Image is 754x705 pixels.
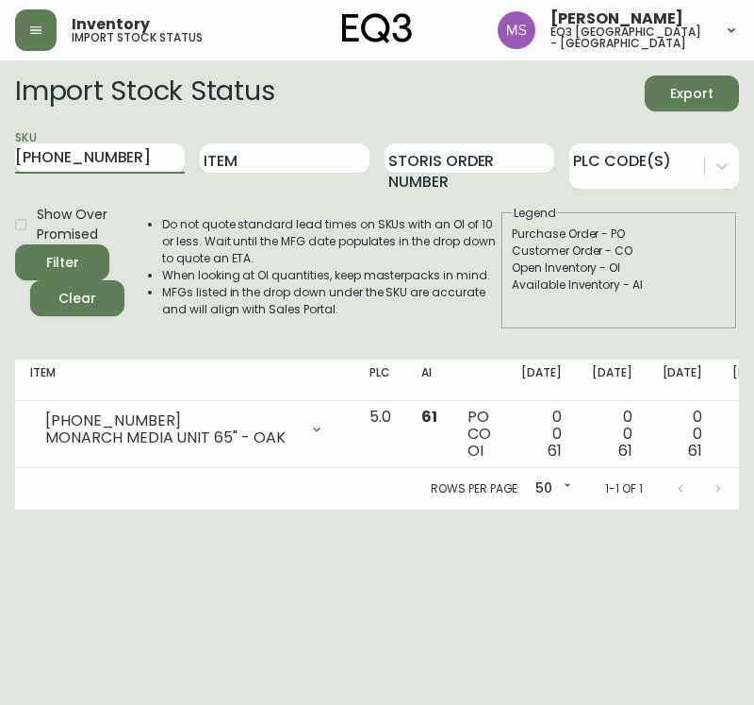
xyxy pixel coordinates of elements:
[688,440,702,462] span: 61
[512,243,727,260] div: Customer Order - CO
[467,409,491,460] div: PO CO
[645,76,739,111] button: Export
[15,76,274,111] h2: Import Stock Status
[162,216,500,267] li: Do not quote standard lead times on SKUs with an OI of 10 or less. Wait until the MFG date popula...
[605,480,643,497] p: 1-1 of 1
[72,17,150,32] span: Inventory
[647,360,718,401] th: [DATE]
[30,409,339,450] div: [PHONE_NUMBER]MONARCH MEDIA UNIT 65" - OAK
[431,480,520,497] p: Rows per page:
[618,440,632,462] span: 61
[406,360,452,401] th: AI
[15,360,354,401] th: Item
[45,429,298,446] div: MONARCH MEDIA UNIT 65" - OAK
[512,277,727,294] div: Available Inventory - AI
[528,474,575,505] div: 50
[421,406,437,428] span: 61
[45,412,298,429] div: [PHONE_NUMBER]
[162,267,500,284] li: When looking at OI quantities, keep masterpacks in mind.
[592,409,632,460] div: 0 0
[663,409,703,460] div: 0 0
[506,360,577,401] th: [DATE]
[550,26,709,49] h5: eq3 [GEOGRAPHIC_DATA] - [GEOGRAPHIC_DATA]
[512,260,727,277] div: Open Inventory - OI
[342,13,412,43] img: logo
[550,11,683,26] span: [PERSON_NAME]
[354,360,406,401] th: PLC
[46,251,79,275] div: Filter
[45,287,109,311] span: Clear
[512,205,558,222] legend: Legend
[577,360,647,401] th: [DATE]
[512,226,727,243] div: Purchase Order - PO
[30,280,124,316] button: Clear
[72,32,203,43] h5: import stock status
[548,440,562,462] span: 61
[521,409,562,460] div: 0 0
[15,244,109,280] button: Filter
[162,284,500,318] li: MFGs listed in the drop down under the SKU are accurate and will align with Sales Portal.
[498,11,535,49] img: 1b6e43211f6f3cc0b0729c9049b8e7af
[467,440,484,462] span: OI
[660,82,724,106] span: Export
[37,205,109,244] span: Show Over Promised
[354,401,406,468] td: 5.0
